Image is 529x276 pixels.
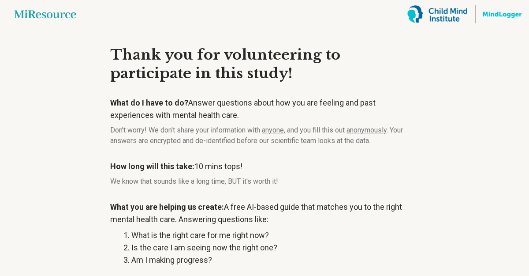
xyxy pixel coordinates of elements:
[131,229,419,242] li: What is the right care for me right now?
[110,176,419,187] p: We know that sounds like a long time, BUT it's worth it!
[110,162,194,171] strong: How long will this take:
[110,125,419,146] p: Don't worry! We don't share your information with , and you fill this out . Your answers are encr...
[262,126,284,134] span: anyone
[110,97,419,121] p: Answer questions about how you are feeling and past experiences with mental health care.
[131,254,419,266] li: Am I making progress?
[131,242,419,254] li: Is the care I am seeing now the right one?
[110,201,419,226] p: A free AI-based guide that matches you to the right mental health care. Answering questions like:
[110,160,419,173] p: 10 mins tops!
[346,126,387,134] span: anonymously
[110,98,188,107] strong: What do I have to do?
[110,46,419,83] h3: Thank you for volunteering to participate in this study!
[110,202,224,212] strong: What you are helping us create:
